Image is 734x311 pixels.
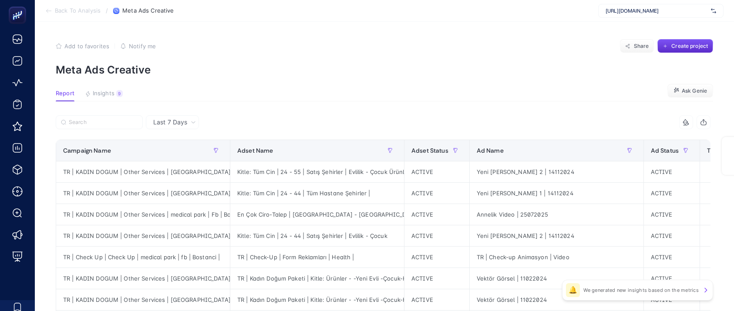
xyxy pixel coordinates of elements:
[404,183,469,204] div: ACTIVE
[230,247,404,268] div: TR | Check-Up | Form Reklamları | Health |
[404,204,469,225] div: ACTIVE
[644,225,700,246] div: ACTIVE
[230,204,404,225] div: En Çok Ciro-Talep | [GEOGRAPHIC_DATA] - [GEOGRAPHIC_DATA] - [GEOGRAPHIC_DATA] - Antep | Tüm Cins....
[470,225,643,246] div: Yeni [PERSON_NAME] 2 | 14112024
[237,147,273,154] span: Adset Name
[606,7,707,14] span: [URL][DOMAIN_NAME]
[56,43,109,50] button: Add to favorites
[56,225,230,246] div: TR | KADIN DOGUM | Other Services | [GEOGRAPHIC_DATA] | fb | [GEOGRAPHIC_DATA] |
[56,90,74,97] span: Report
[69,119,138,126] input: Search
[644,161,700,182] div: ACTIVE
[470,247,643,268] div: TR | Check-up Animasyon | Video
[56,161,230,182] div: TR | KADIN DOGUM | Other Services | [GEOGRAPHIC_DATA] | fb | [GEOGRAPHIC_DATA] |
[153,118,187,127] span: Last 7 Days
[644,204,700,225] div: ACTIVE
[55,7,101,14] span: Back To Analysis
[120,43,156,50] button: Notify me
[470,183,643,204] div: Yeni [PERSON_NAME] 1 | 14112024
[644,247,700,268] div: ACTIVE
[56,268,230,289] div: TR | KADIN DOGUM | Other Services | [GEOGRAPHIC_DATA] | fb | [GEOGRAPHIC_DATA]
[404,161,469,182] div: ACTIVE
[470,268,643,289] div: Vektör Görsel | 11022024
[230,268,404,289] div: TR | Kadın Doğum Paketi | Kitle: Ürünler - -Yeni Evli -Çocuk-Hamile |
[116,90,123,97] div: 9
[404,225,469,246] div: ACTIVE
[230,225,404,246] div: Kitle: Tüm Cin | 24 - 44 | Satış Şehirler | Evlilik - Çocuk
[566,283,580,297] div: 🔔
[644,268,700,289] div: ACTIVE
[56,289,230,310] div: TR | KADIN DOGUM | Other Services | [GEOGRAPHIC_DATA] | Fb | Bostanci
[122,7,174,14] span: Meta Ads Creative
[106,7,108,14] span: /
[620,39,654,53] button: Share
[667,84,713,98] button: Ask Genie
[634,43,649,50] span: Share
[56,204,230,225] div: TR | KADIN DOGUM | Other Services | medical park | Fb | Bostanci
[404,247,469,268] div: ACTIVE
[404,289,469,310] div: ACTIVE
[477,147,504,154] span: Ad Name
[657,39,713,53] button: Create project
[682,87,707,94] span: Ask Genie
[56,64,713,76] p: Meta Ads Creative
[583,287,699,294] p: We generated new insights based on the metrics
[644,183,700,204] div: ACTIVE
[470,289,643,310] div: Vektör Görsel | 11022024
[129,43,156,50] span: Notify me
[651,147,679,154] span: Ad Status
[230,161,404,182] div: Kitle: Tüm Cin | 24 - 55 | Satış Şehirler | Evlilik - Çocuk Ürünleri
[64,43,109,50] span: Add to favorites
[56,183,230,204] div: TR | KADIN DOGUM | Other Services | [GEOGRAPHIC_DATA] | fb | [GEOGRAPHIC_DATA] |
[711,7,716,15] img: svg%3e
[470,161,643,182] div: Yeni [PERSON_NAME] 2 | 14112024
[230,183,404,204] div: Kitle: Tüm Cin | 24 - 44 | Tüm Hastane Şehirler |
[230,289,404,310] div: TR | Kadın Doğum Paketi | Kitle: Ürünler - -Yeni Evli -Çocuk-Hamile |
[671,43,708,50] span: Create project
[63,147,111,154] span: Campaign Name
[93,90,114,97] span: Insights
[470,204,643,225] div: Annelik Video | 25072025
[411,147,448,154] span: Adset Status
[56,247,230,268] div: TR | Check Up | Check Up | medical park | fb | Bostanci |
[404,268,469,289] div: ACTIVE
